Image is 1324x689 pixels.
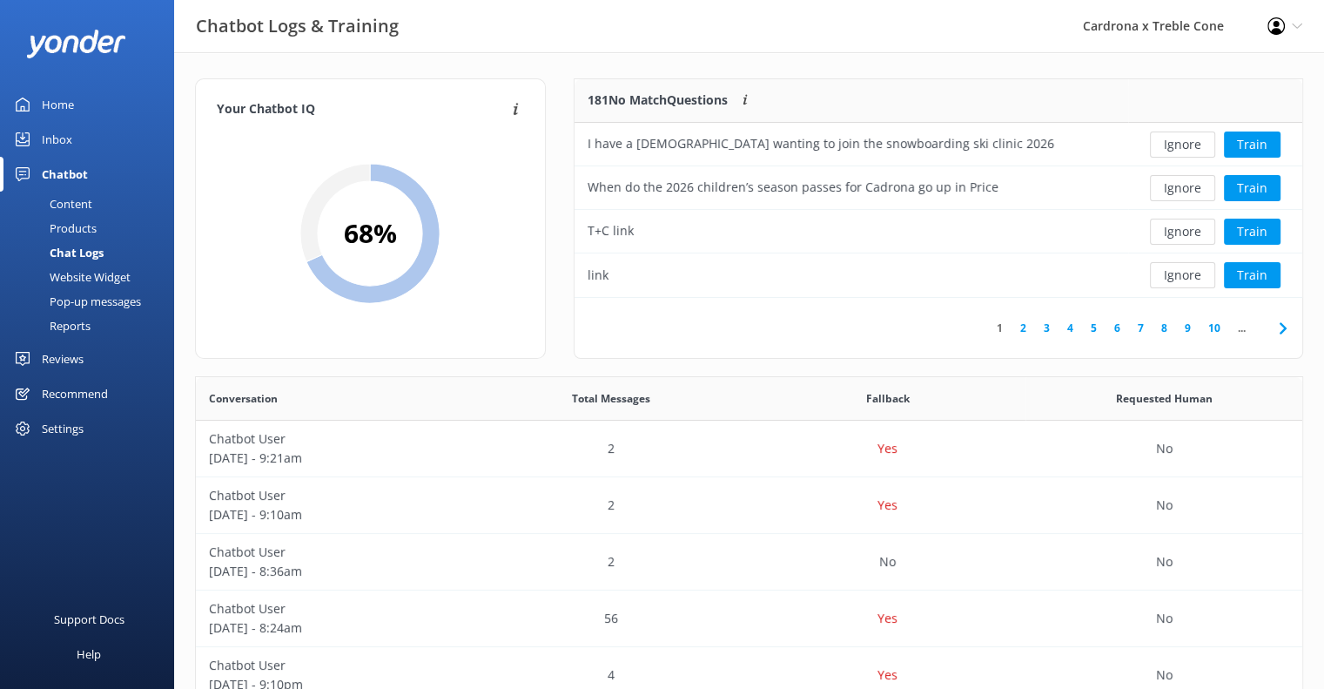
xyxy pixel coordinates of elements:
div: T+C link [588,221,634,240]
div: Home [42,87,74,122]
a: Content [10,192,174,216]
p: No [1156,496,1173,515]
div: Recommend [42,376,108,411]
p: Yes [877,665,897,685]
a: Products [10,216,174,240]
a: 4 [1059,320,1082,336]
div: When do the 2026 children’s season passes for Cadrona go up in Price [588,178,998,197]
span: Conversation [209,390,278,407]
a: 9 [1176,320,1200,336]
h2: 68 % [344,213,397,254]
div: row [196,421,1302,477]
h3: Chatbot Logs & Training [196,12,399,40]
p: [DATE] - 8:36am [209,562,460,581]
button: Train [1224,132,1280,158]
p: Chatbot User [209,599,460,618]
p: 56 [604,609,618,628]
a: 8 [1153,320,1176,336]
div: I have a [DEMOGRAPHIC_DATA] wanting to join the snowboarding ski clinic 2026 [588,134,1054,153]
button: Ignore [1150,175,1215,201]
p: No [879,552,896,571]
p: Yes [877,439,897,458]
div: Website Widget [10,265,131,289]
div: Help [77,637,101,672]
div: row [575,166,1302,210]
a: Reports [10,314,174,338]
button: Train [1224,219,1280,245]
p: 2 [608,496,615,515]
p: No [1156,665,1173,685]
button: Ignore [1150,132,1215,158]
h4: Your Chatbot IQ [217,100,507,119]
div: grid [575,123,1302,297]
p: 2 [608,439,615,458]
button: Train [1224,175,1280,201]
a: 1 [988,320,1011,336]
div: Chat Logs [10,240,104,265]
a: 5 [1082,320,1106,336]
img: yonder-white-logo.png [26,30,126,58]
div: Inbox [42,122,72,157]
div: Settings [42,411,84,446]
a: Chat Logs [10,240,174,265]
p: Chatbot User [209,429,460,449]
div: Chatbot [42,157,88,192]
p: 4 [608,665,615,685]
p: Yes [877,609,897,628]
p: 2 [608,552,615,571]
div: Pop-up messages [10,289,141,314]
a: 7 [1129,320,1153,336]
div: row [575,253,1302,297]
div: Content [10,192,92,216]
p: No [1156,552,1173,571]
p: Chatbot User [209,656,460,675]
div: Products [10,216,97,240]
button: Train [1224,262,1280,288]
div: row [196,477,1302,534]
div: row [575,210,1302,253]
p: [DATE] - 9:21am [209,449,460,468]
a: 2 [1011,320,1035,336]
span: ... [1229,320,1254,336]
p: Yes [877,496,897,515]
span: Fallback [865,390,909,407]
span: Requested Human [1116,390,1213,407]
p: [DATE] - 8:24am [209,618,460,638]
p: Chatbot User [209,486,460,505]
p: No [1156,439,1173,458]
p: No [1156,609,1173,628]
div: Support Docs [54,602,124,637]
div: row [196,534,1302,591]
p: [DATE] - 9:10am [209,505,460,524]
a: 10 [1200,320,1229,336]
div: link [588,266,608,285]
div: Reviews [42,341,84,376]
a: 3 [1035,320,1059,336]
div: Reports [10,314,91,338]
a: Website Widget [10,265,174,289]
a: 6 [1106,320,1129,336]
span: Total Messages [572,390,650,407]
div: row [196,591,1302,647]
a: Pop-up messages [10,289,174,314]
div: row [575,123,1302,166]
button: Ignore [1150,219,1215,245]
p: 181 No Match Questions [588,91,728,110]
p: Chatbot User [209,543,460,562]
button: Ignore [1150,262,1215,288]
